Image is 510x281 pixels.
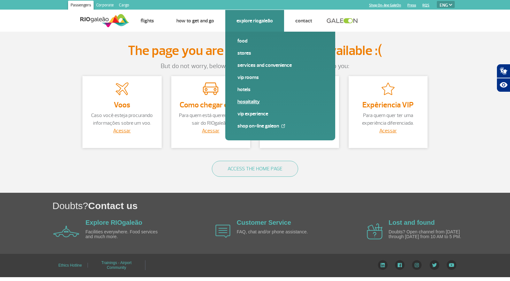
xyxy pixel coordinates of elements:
[422,3,429,7] a: RQS
[88,200,138,211] span: Contact us
[89,112,155,127] p: Caso você esteja procurando informações sobre um voo.
[86,230,159,239] p: Facilities everywhere. Food services and much more.
[367,223,382,239] img: airplane icon
[237,50,323,57] a: Stores
[237,37,323,44] a: Food
[237,74,323,81] a: VIP Rooms
[116,1,132,11] a: Cargo
[355,101,421,109] h3: Expêriencia VIP
[497,78,510,92] button: Abrir recursos assistivos.
[58,261,82,270] a: Ethics Hotline
[52,199,510,212] h1: Doubts?
[497,64,510,92] div: Plugin de acessibilidade da Hand Talk.
[407,3,416,7] a: Press
[429,260,439,270] img: Twitter
[281,124,285,128] img: External Link Icon
[412,260,422,270] img: Instagram
[94,1,116,11] a: Corporate
[236,18,273,24] a: Explore RIOgaleão
[89,101,155,109] h3: Voos
[86,219,143,226] a: Explore RIOgaleão
[101,258,131,272] a: Trainings - Airport Community
[389,230,462,239] p: Doubts? Open channel from [DATE] through [DATE] from 10 AM to 5 PM.
[295,18,312,24] a: Contact
[447,260,456,270] img: YouTube
[237,98,323,105] a: Hospitality
[237,219,291,226] a: Customer Service
[355,112,421,127] p: Para quem quer ter uma experiência diferenciada.
[127,43,383,59] h3: The page you are looking for is not available :(
[237,62,323,69] a: Services and Convenience
[237,230,310,234] p: FAQ, chat and/or phone assistance.
[215,225,230,238] img: airplane icon
[78,61,432,71] p: But do not worry, below we've selected some links that can help you:
[497,64,510,78] button: Abrir tradutor de língua de sinais.
[176,18,214,24] a: How to get and go
[212,161,298,177] button: ACCESS THE HOME PAGE
[178,101,244,109] h3: Como chegar e sair
[237,86,323,93] a: Hotels
[369,3,401,7] a: Shop On-line GaleOn
[389,219,435,226] a: Lost and found
[379,128,397,134] a: Acessar
[113,128,131,134] a: Acessar
[378,260,388,270] img: LinkedIn
[68,1,94,11] a: Passengers
[141,18,154,24] a: Flights
[237,122,323,129] a: Shop On-line GaleOn
[237,110,323,117] a: VIP Experience
[178,112,244,127] p: Para quem está querendo ir ou sair do RIOgaleão.
[202,128,220,134] a: Acessar
[53,226,79,237] img: airplane icon
[395,260,405,270] img: Facebook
